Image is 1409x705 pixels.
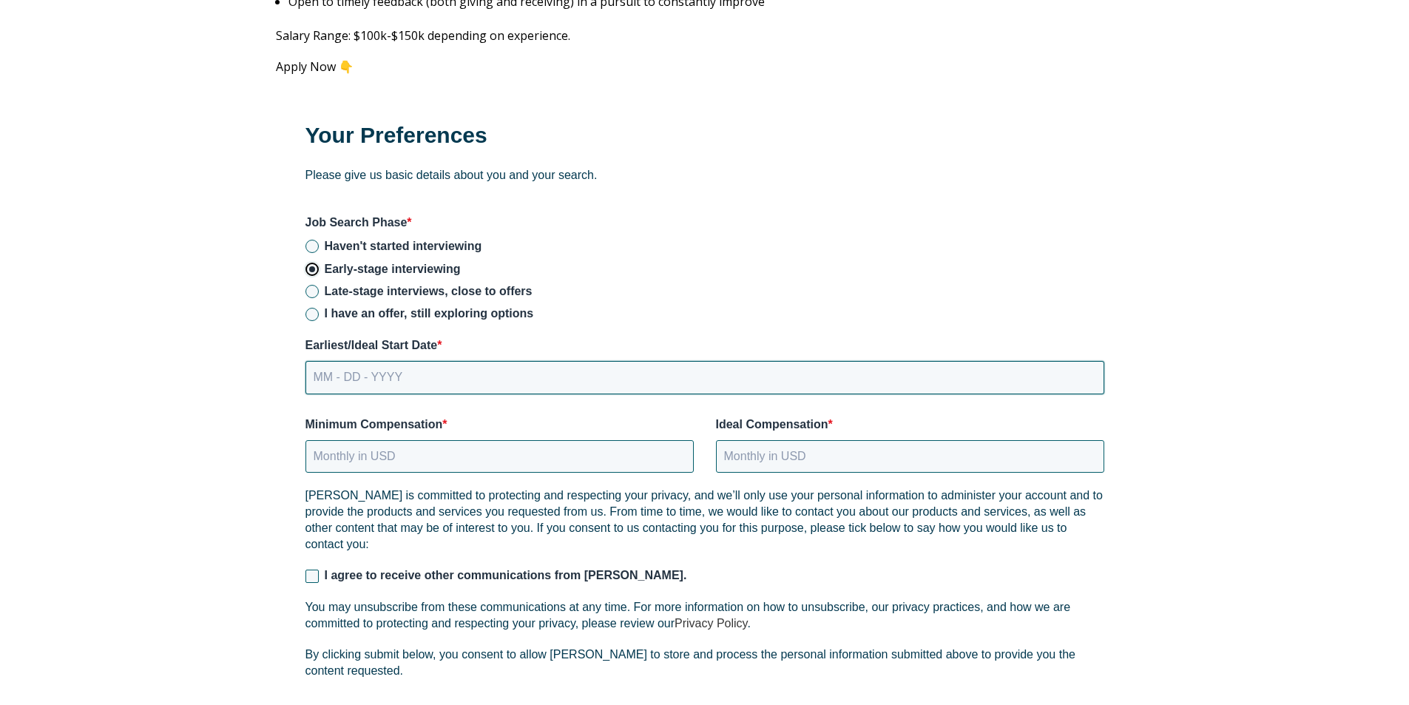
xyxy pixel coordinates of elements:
[276,60,1134,73] p: Apply Now 👇
[305,570,319,583] input: I agree to receive other communications from [PERSON_NAME].
[305,488,1104,553] p: [PERSON_NAME] is committed to protecting and respecting your privacy, and we’ll only use your per...
[305,440,694,473] input: Monthly in USD
[716,440,1104,473] input: Monthly in USD
[276,27,1134,44] p: Salary Range: $100k-$150k depending on experience.
[305,216,408,229] span: Job Search Phase
[305,599,1104,632] p: You may unsubscribe from these communications at any time. For more information on how to unsubsc...
[716,418,828,431] span: Ideal Compensation
[305,339,438,351] span: Earliest/Ideal Start Date
[325,569,687,581] span: I agree to receive other communications from [PERSON_NAME].
[325,240,482,252] span: Haven't started interviewing
[325,307,534,320] span: I have an offer, still exploring options
[305,123,487,147] strong: Your Preferences
[325,263,461,275] span: Early-stage interviewing
[305,308,319,321] input: I have an offer, still exploring options
[675,617,747,630] a: Privacy Policy
[305,647,1104,679] p: By clicking submit below, you consent to allow [PERSON_NAME] to store and process the personal in...
[305,361,1104,394] input: MM - DD - YYYY
[325,285,533,297] span: Late-stage interviews, close to offers
[305,418,443,431] span: Minimum Compensation
[305,167,1104,183] p: Please give us basic details about you and your search.
[305,285,319,298] input: Late-stage interviews, close to offers
[305,263,319,276] input: Early-stage interviewing
[305,240,319,253] input: Haven't started interviewing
